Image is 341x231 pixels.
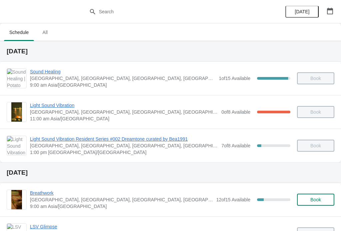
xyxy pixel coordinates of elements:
[30,223,218,230] span: LSV Glimpse
[7,69,26,88] img: Sound Healing | Potato Head Suites & Studios, Jalan Petitenget, Seminyak, Badung Regency, Bali, I...
[99,6,256,18] input: Search
[11,190,22,209] img: Breathwork | Potato Head Suites & Studios, Jalan Petitenget, Seminyak, Badung Regency, Bali, Indo...
[30,115,218,122] span: 11:00 am Asia/[GEOGRAPHIC_DATA]
[4,26,34,38] span: Schedule
[30,82,215,88] span: 9:00 am Asia/[GEOGRAPHIC_DATA]
[30,136,218,142] span: Light Sound Vibration Resident Series #002 Dreamtone curated by Bea1991
[285,6,319,18] button: [DATE]
[297,194,334,206] button: Book
[30,75,215,82] span: [GEOGRAPHIC_DATA], [GEOGRAPHIC_DATA], [GEOGRAPHIC_DATA], [GEOGRAPHIC_DATA], [GEOGRAPHIC_DATA]
[216,197,250,202] span: 12 of 15 Available
[7,48,334,55] h2: [DATE]
[221,109,250,115] span: 0 of 8 Available
[221,143,250,148] span: 7 of 8 Available
[30,68,215,75] span: Sound Healing
[30,196,213,203] span: [GEOGRAPHIC_DATA], [GEOGRAPHIC_DATA], [GEOGRAPHIC_DATA], [GEOGRAPHIC_DATA], [GEOGRAPHIC_DATA]
[310,197,321,202] span: Book
[7,136,26,155] img: Light Sound Vibration Resident Series #002 Dreamtone curated by Bea1991 | Potato Head Suites & St...
[219,76,250,81] span: 1 of 15 Available
[30,102,218,109] span: Light Sound Vibration
[7,169,334,176] h2: [DATE]
[295,9,309,14] span: [DATE]
[11,102,22,122] img: Light Sound Vibration | Potato Head Suites & Studios, Jalan Petitenget, Seminyak, Badung Regency,...
[30,149,218,156] span: 1:00 pm [GEOGRAPHIC_DATA]/[GEOGRAPHIC_DATA]
[30,203,213,210] span: 9:00 am Asia/[GEOGRAPHIC_DATA]
[30,190,213,196] span: Breathwork
[30,109,218,115] span: [GEOGRAPHIC_DATA], [GEOGRAPHIC_DATA], [GEOGRAPHIC_DATA], [GEOGRAPHIC_DATA], [GEOGRAPHIC_DATA]
[37,26,53,38] span: All
[30,142,218,149] span: [GEOGRAPHIC_DATA], [GEOGRAPHIC_DATA], [GEOGRAPHIC_DATA], [GEOGRAPHIC_DATA], [GEOGRAPHIC_DATA]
